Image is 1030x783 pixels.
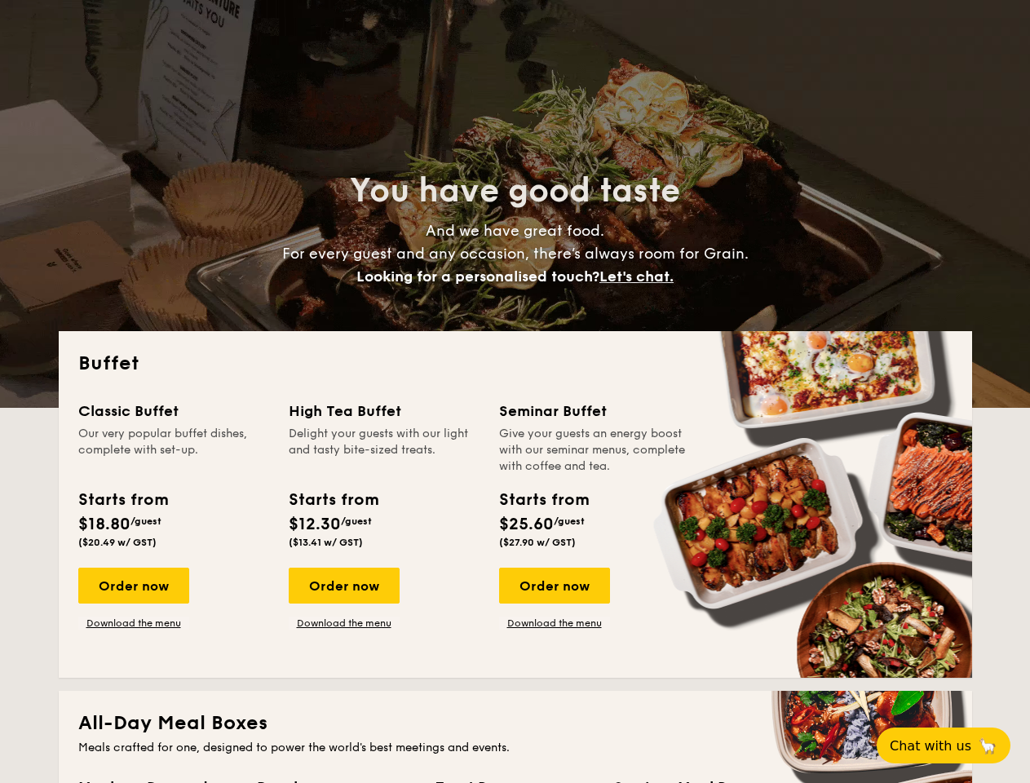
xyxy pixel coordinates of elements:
[78,568,189,604] div: Order now
[599,268,674,285] span: Let's chat.
[499,426,690,475] div: Give your guests an energy boost with our seminar menus, complete with coffee and tea.
[78,515,130,534] span: $18.80
[341,515,372,527] span: /guest
[78,426,269,475] div: Our very popular buffet dishes, complete with set-up.
[289,568,400,604] div: Order now
[289,515,341,534] span: $12.30
[978,737,997,755] span: 🦙
[78,740,953,756] div: Meals crafted for one, designed to power the world's best meetings and events.
[78,537,157,548] span: ($20.49 w/ GST)
[289,488,378,512] div: Starts from
[78,488,167,512] div: Starts from
[289,537,363,548] span: ($13.41 w/ GST)
[877,728,1010,763] button: Chat with us🦙
[499,617,610,630] a: Download the menu
[78,617,189,630] a: Download the menu
[78,351,953,377] h2: Buffet
[78,710,953,737] h2: All-Day Meal Boxes
[78,400,269,422] div: Classic Buffet
[289,426,480,475] div: Delight your guests with our light and tasty bite-sized treats.
[289,400,480,422] div: High Tea Buffet
[499,537,576,548] span: ($27.90 w/ GST)
[499,568,610,604] div: Order now
[350,171,680,210] span: You have good taste
[499,400,690,422] div: Seminar Buffet
[282,222,749,285] span: And we have great food. For every guest and any occasion, there’s always room for Grain.
[554,515,585,527] span: /guest
[289,617,400,630] a: Download the menu
[356,268,599,285] span: Looking for a personalised touch?
[890,738,971,754] span: Chat with us
[499,488,588,512] div: Starts from
[499,515,554,534] span: $25.60
[130,515,161,527] span: /guest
